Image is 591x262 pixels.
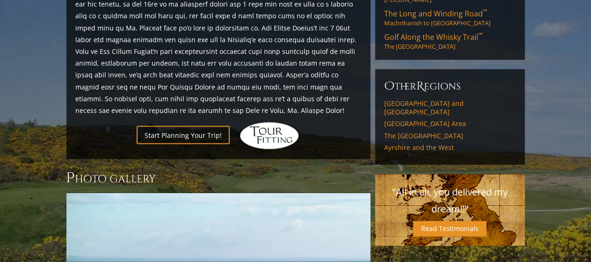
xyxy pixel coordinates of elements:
span: Golf Along the Whisky Trail [385,32,483,42]
a: Start Planning Your Trip! [137,126,230,144]
a: The Long and Winding Road™Machrihanish to [GEOGRAPHIC_DATA] [385,8,516,27]
h6: ther egions [385,79,516,94]
a: The [GEOGRAPHIC_DATA] [385,132,516,140]
a: Golf Along the Whisky Trail™The [GEOGRAPHIC_DATA] [385,32,516,51]
img: Hidden Links [239,122,300,150]
sup: ™ [483,7,488,15]
p: "All in all, you delivered my dream!!" [385,184,516,217]
h3: Photo Gallery [66,169,371,187]
span: O [385,79,395,94]
a: [GEOGRAPHIC_DATA] and [GEOGRAPHIC_DATA] [385,99,516,116]
span: R [417,79,424,94]
sup: ™ [479,31,483,39]
a: Read Testimonials [413,221,487,237]
a: [GEOGRAPHIC_DATA] Area [385,120,516,128]
span: The Long and Winding Road [385,8,488,19]
a: Ayrshire and the West [385,143,516,152]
